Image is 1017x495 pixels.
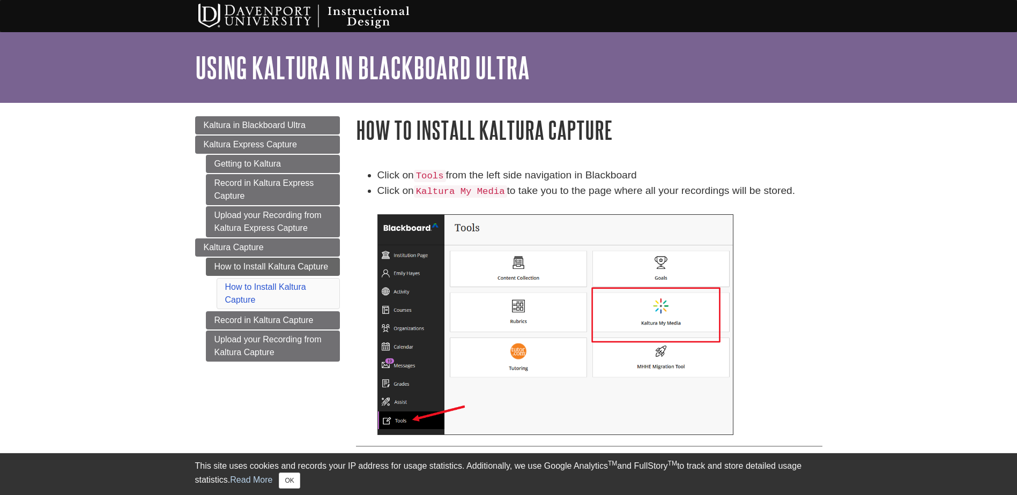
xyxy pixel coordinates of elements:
[204,140,297,149] span: Kaltura Express Capture
[195,460,822,489] div: This site uses cookies and records your IP address for usage statistics. Additionally, we use Goo...
[356,116,822,144] h1: How to Install Kaltura Capture
[204,121,306,130] span: Kaltura in Blackboard Ultra
[230,475,272,484] a: Read More
[206,206,340,237] a: Upload your Recording from Kaltura Express Capture
[377,214,733,435] img: blackboard tools
[206,331,340,362] a: Upload your Recording from Kaltura Capture
[190,3,447,29] img: Davenport University Instructional Design
[195,51,530,84] a: Using Kaltura in Blackboard Ultra
[195,116,340,362] div: Guide Page Menu
[608,460,617,467] sup: TM
[206,311,340,329] a: Record in Kaltura Capture
[377,183,822,435] li: Click on to take you to the page where all your recordings will be stored.
[195,238,340,257] a: Kaltura Capture
[195,116,340,134] a: Kaltura in Blackboard Ultra
[195,136,340,154] a: Kaltura Express Capture
[279,472,300,489] button: Close
[668,460,677,467] sup: TM
[204,243,264,252] span: Kaltura Capture
[414,170,446,182] code: Tools
[414,185,507,198] code: Kaltura My Media
[225,282,306,304] a: How to Install Kaltura Capture
[206,258,340,276] a: How to Install Kaltura Capture
[206,174,340,205] a: Record in Kaltura Express Capture
[377,168,822,183] li: Click on from the left side navigation in Blackboard
[206,155,340,173] a: Getting to Kaltura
